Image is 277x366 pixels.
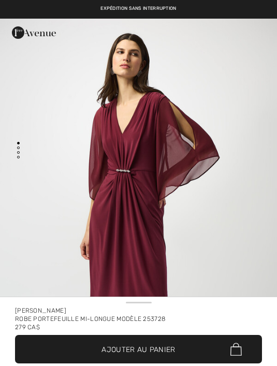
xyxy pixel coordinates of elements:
[15,306,262,315] div: [PERSON_NAME]
[15,315,262,323] div: Robe portefeuille mi-longue Modèle 253728
[15,324,40,331] span: 279 CA$
[12,28,56,37] a: 1ère Avenue
[15,335,262,363] button: Ajouter au panier
[101,344,175,355] span: Ajouter au panier
[12,26,56,39] img: 1ère Avenue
